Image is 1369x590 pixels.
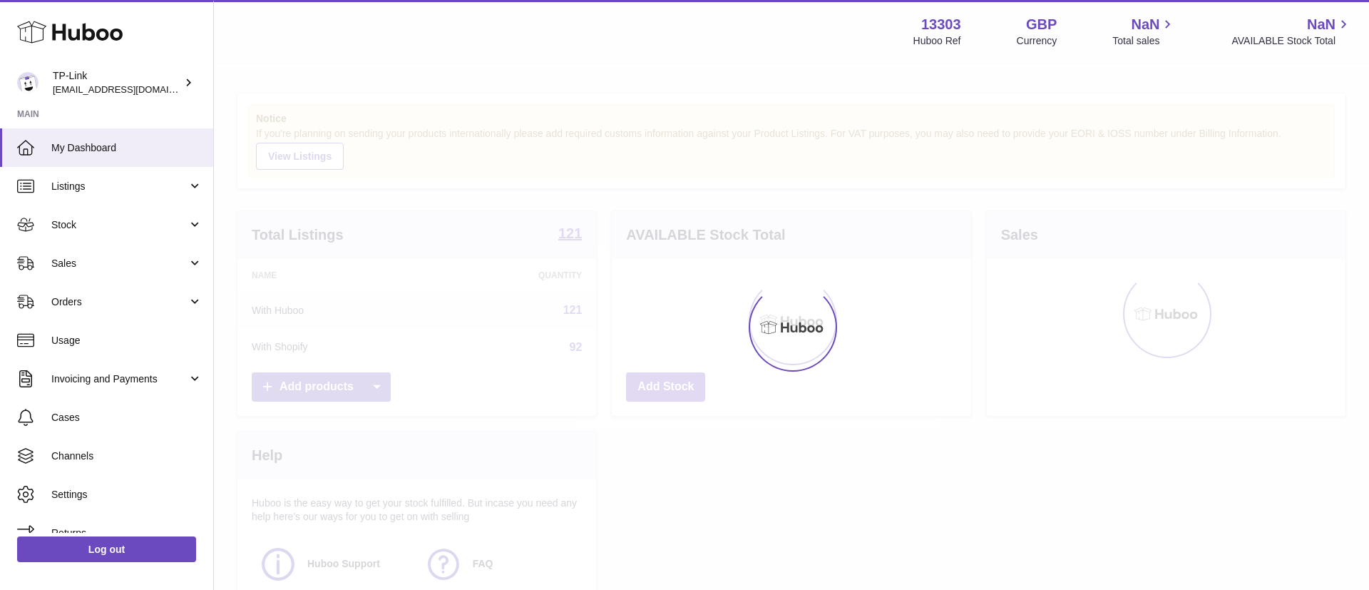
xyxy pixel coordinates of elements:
[51,180,188,193] span: Listings
[53,69,181,96] div: TP-Link
[913,34,961,48] div: Huboo Ref
[1131,15,1159,34] span: NaN
[17,72,39,93] img: internalAdmin-13303@internal.huboo.com
[51,527,202,540] span: Returns
[1112,34,1176,48] span: Total sales
[51,372,188,386] span: Invoicing and Payments
[51,411,202,424] span: Cases
[1231,15,1352,48] a: NaN AVAILABLE Stock Total
[1017,34,1057,48] div: Currency
[51,218,188,232] span: Stock
[51,449,202,463] span: Channels
[53,83,210,95] span: [EMAIL_ADDRESS][DOMAIN_NAME]
[17,536,196,562] a: Log out
[51,334,202,347] span: Usage
[1112,15,1176,48] a: NaN Total sales
[1026,15,1057,34] strong: GBP
[1307,15,1335,34] span: NaN
[51,295,188,309] span: Orders
[51,257,188,270] span: Sales
[1231,34,1352,48] span: AVAILABLE Stock Total
[51,141,202,155] span: My Dashboard
[921,15,961,34] strong: 13303
[51,488,202,502] span: Settings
